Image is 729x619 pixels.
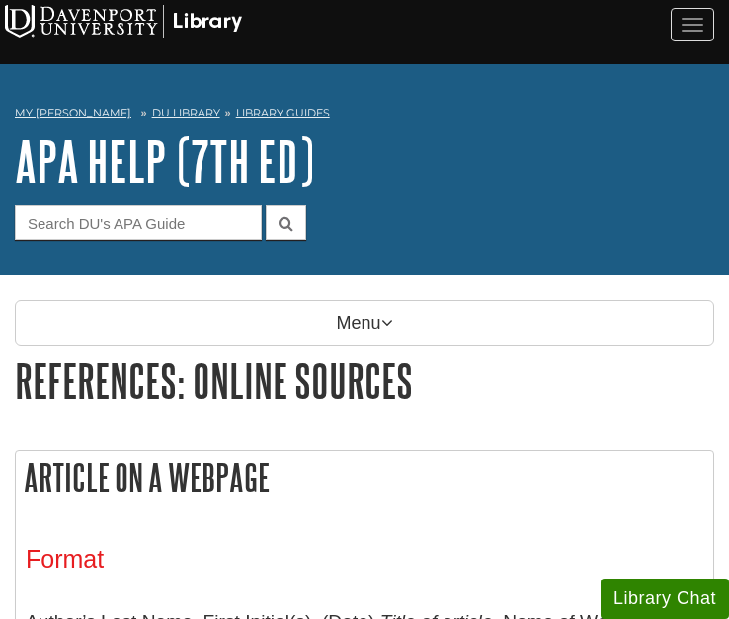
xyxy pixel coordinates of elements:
[15,205,262,240] input: Search DU's APA Guide
[236,106,330,119] a: Library Guides
[15,130,314,192] a: APA Help (7th Ed)
[16,451,713,503] h2: Article on a Webpage
[152,106,220,119] a: DU Library
[15,300,714,346] p: Menu
[26,545,703,574] h3: Format
[15,105,131,121] a: My [PERSON_NAME]
[601,579,729,619] button: Library Chat
[5,5,242,38] img: Davenport University Logo
[15,355,714,406] h1: References: Online Sources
